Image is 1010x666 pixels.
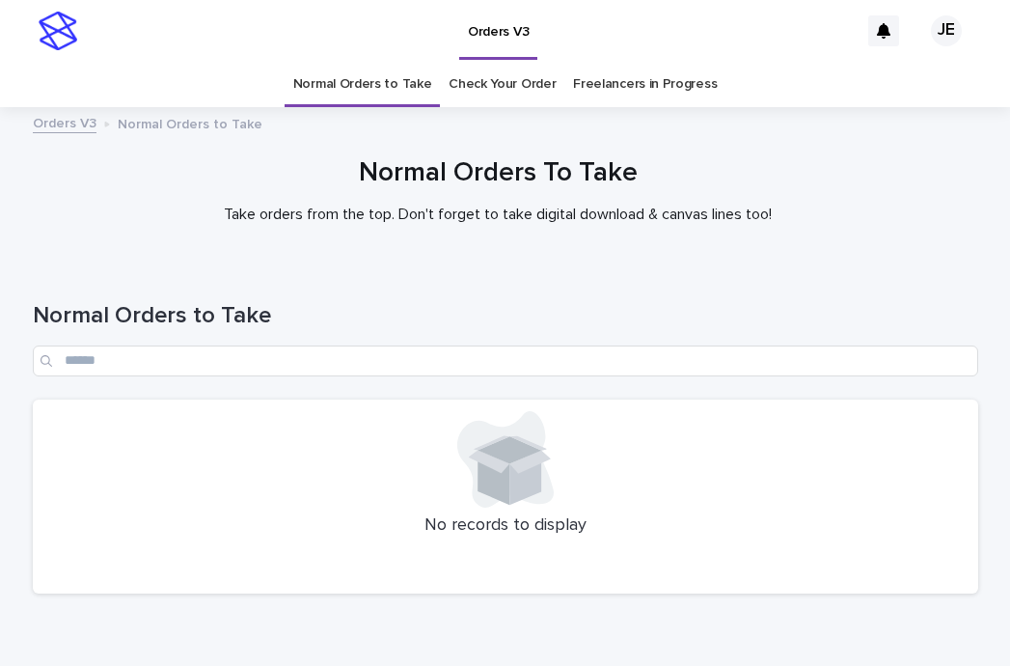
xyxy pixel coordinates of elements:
a: Normal Orders to Take [293,62,432,107]
input: Search [33,346,978,376]
h1: Normal Orders To Take [25,157,970,190]
a: Orders V3 [33,111,96,133]
img: stacker-logo-s-only.png [39,12,77,50]
div: JE [931,15,962,46]
h1: Normal Orders to Take [33,302,978,330]
p: Take orders from the top. Don't forget to take digital download & canvas lines too! [112,206,884,224]
a: Freelancers in Progress [573,62,717,107]
a: Check Your Order [449,62,556,107]
p: No records to display [44,515,967,537]
p: Normal Orders to Take [118,112,262,133]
